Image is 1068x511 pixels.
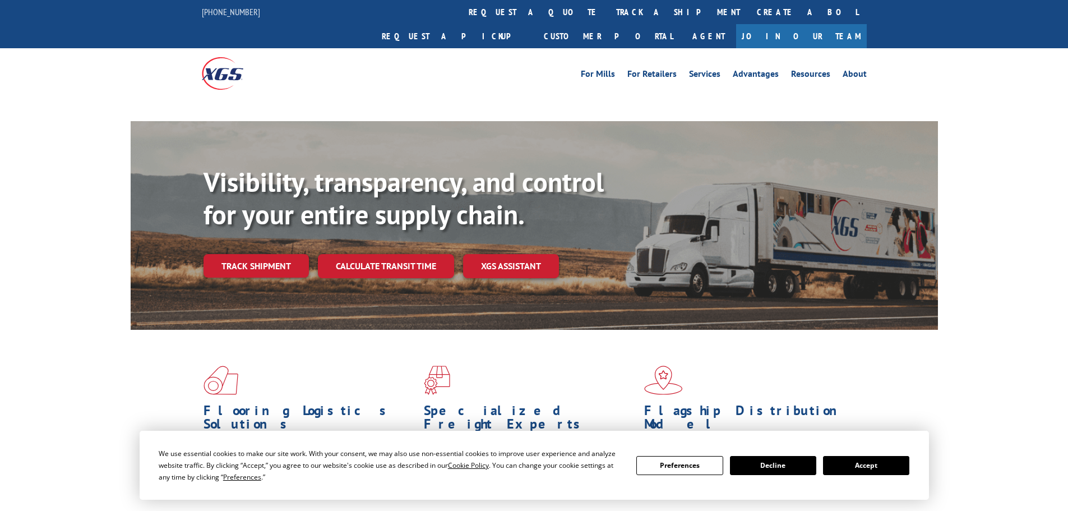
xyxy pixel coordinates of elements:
[627,70,677,82] a: For Retailers
[448,461,489,470] span: Cookie Policy
[159,448,623,483] div: We use essential cookies to make our site work. With your consent, we may also use non-essential ...
[689,70,720,82] a: Services
[424,366,450,395] img: xgs-icon-focused-on-flooring-red
[843,70,867,82] a: About
[204,164,604,232] b: Visibility, transparency, and control for your entire supply chain.
[736,24,867,48] a: Join Our Team
[791,70,830,82] a: Resources
[204,366,238,395] img: xgs-icon-total-supply-chain-intelligence-red
[823,456,909,475] button: Accept
[730,456,816,475] button: Decline
[223,472,261,482] span: Preferences
[681,24,736,48] a: Agent
[204,254,309,278] a: Track shipment
[644,366,683,395] img: xgs-icon-flagship-distribution-model-red
[204,404,415,436] h1: Flooring Logistics Solutions
[373,24,535,48] a: Request a pickup
[535,24,681,48] a: Customer Portal
[140,431,929,500] div: Cookie Consent Prompt
[644,404,856,436] h1: Flagship Distribution Model
[733,70,779,82] a: Advantages
[581,70,615,82] a: For Mills
[424,404,636,436] h1: Specialized Freight Experts
[636,456,723,475] button: Preferences
[202,6,260,17] a: [PHONE_NUMBER]
[318,254,454,278] a: Calculate transit time
[463,254,559,278] a: XGS ASSISTANT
